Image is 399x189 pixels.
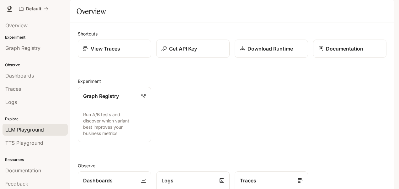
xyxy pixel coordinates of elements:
p: Run A/B tests and discover which variant best improves your business metrics [83,111,146,137]
a: View Traces [78,40,151,58]
p: Dashboards [83,177,113,184]
h2: Shortcuts [78,30,386,37]
p: Documentation [326,45,363,52]
h2: Observe [78,162,386,169]
h2: Experiment [78,78,386,84]
button: All workspaces [16,3,51,15]
p: Get API Key [169,45,197,52]
button: Get API Key [156,40,230,58]
p: Default [26,6,41,12]
p: Logs [162,177,173,184]
a: Documentation [313,40,386,58]
p: Graph Registry [83,92,119,100]
p: View Traces [91,45,120,52]
p: Download Runtime [247,45,293,52]
p: Traces [240,177,256,184]
h1: Overview [77,5,106,18]
a: Download Runtime [235,40,308,58]
a: Graph RegistryRun A/B tests and discover which variant best improves your business metrics [78,87,151,142]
